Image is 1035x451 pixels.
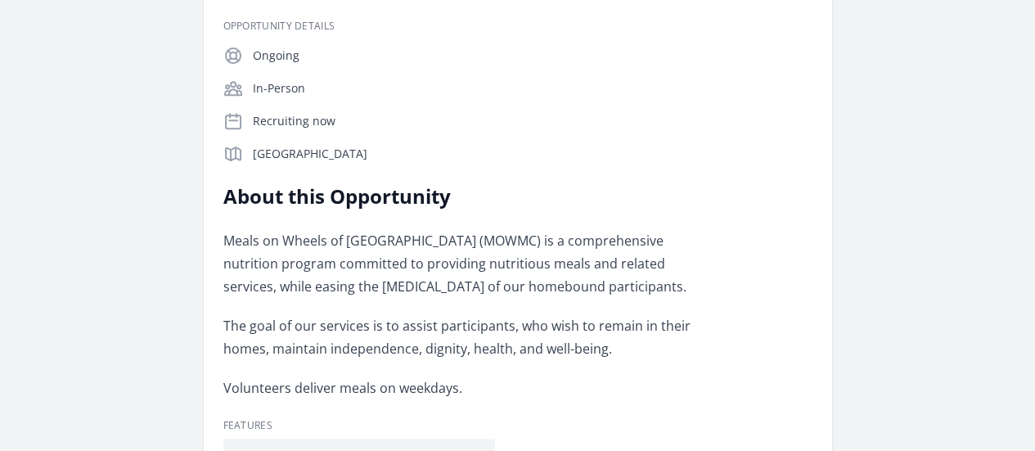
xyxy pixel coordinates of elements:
h2: About this Opportunity [223,183,702,210]
h3: Features [223,419,812,432]
p: In-Person [253,80,812,97]
p: Recruiting now [253,113,812,129]
h3: Opportunity Details [223,20,812,33]
p: The goal of our services is to assist participants, who wish to remain in their homes, maintain i... [223,314,702,360]
p: Volunteers deliver meals on weekdays. [223,377,702,399]
p: Meals on Wheels of [GEOGRAPHIC_DATA] (MOWMC) is a comprehensive nutrition program committed to pr... [223,229,702,298]
p: [GEOGRAPHIC_DATA] [253,146,812,162]
p: Ongoing [253,47,812,64]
